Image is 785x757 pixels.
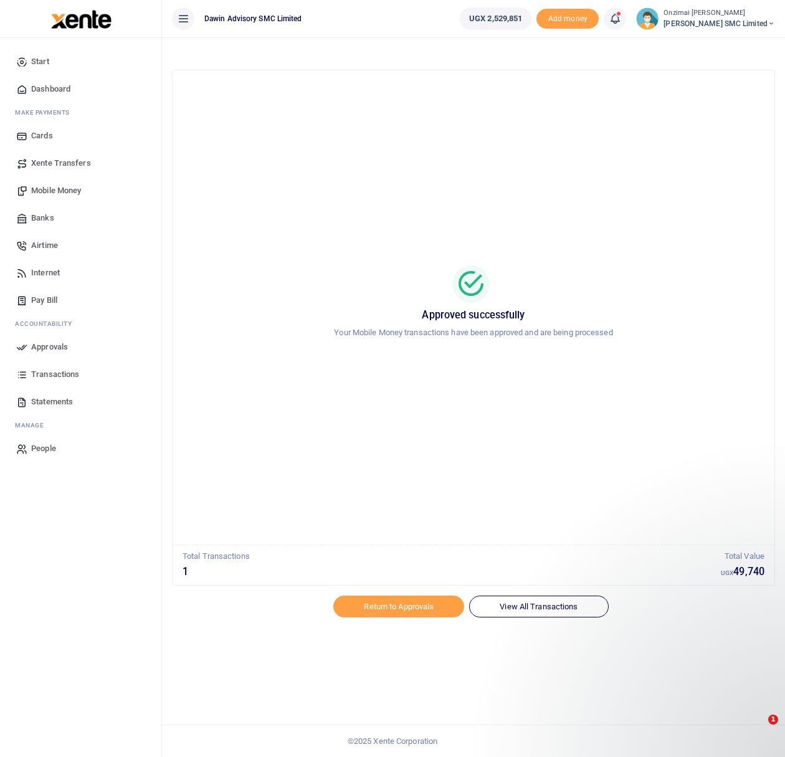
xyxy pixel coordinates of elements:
a: Add money [536,13,599,22]
small: Onzimai [PERSON_NAME] [664,8,775,19]
a: logo-small logo-large logo-large [50,14,112,23]
li: Ac [10,314,151,333]
img: profile-user [636,7,659,30]
span: [PERSON_NAME] SMC Limited [664,18,775,29]
a: Dashboard [10,75,151,103]
span: Statements [31,396,73,408]
span: Pay Bill [31,294,57,307]
span: Dawin Advisory SMC Limited [199,13,307,24]
span: Cards [31,130,53,142]
a: People [10,435,151,462]
h5: Approved successfully [188,309,759,321]
span: Dashboard [31,83,70,95]
p: Total Value [721,550,764,563]
small: UGX [721,569,733,576]
span: UGX 2,529,851 [469,12,522,25]
span: People [31,442,56,455]
li: M [10,103,151,122]
a: Pay Bill [10,287,151,314]
span: anage [21,422,44,429]
a: profile-user Onzimai [PERSON_NAME] [PERSON_NAME] SMC Limited [636,7,775,30]
a: Internet [10,259,151,287]
span: Banks [31,212,54,224]
span: countability [24,320,72,327]
p: Your Mobile Money transactions have been approved and are being processed [188,326,759,340]
li: M [10,416,151,435]
a: Transactions [10,361,151,388]
h5: 49,740 [721,566,764,578]
a: Airtime [10,232,151,259]
a: Cards [10,122,151,150]
span: Airtime [31,239,58,252]
span: 1 [768,715,778,725]
a: Start [10,48,151,75]
p: Total Transactions [183,550,721,563]
img: logo-large [51,10,112,29]
a: Return to Approvals [333,596,464,617]
span: Approvals [31,341,68,353]
span: Internet [31,267,60,279]
a: UGX 2,529,851 [460,7,531,30]
span: ake Payments [21,109,70,116]
li: Wallet ballance [455,7,536,30]
span: Mobile Money [31,184,81,197]
a: Statements [10,388,151,416]
li: Toup your wallet [536,9,599,29]
span: Add money [536,9,599,29]
a: Approvals [10,333,151,361]
span: Xente Transfers [31,157,91,169]
a: View All Transactions [469,596,608,617]
a: Mobile Money [10,177,151,204]
span: Start [31,55,49,68]
h5: 1 [183,566,721,578]
a: Xente Transfers [10,150,151,177]
a: Banks [10,204,151,232]
iframe: Intercom live chat [743,715,773,745]
span: Transactions [31,368,79,381]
